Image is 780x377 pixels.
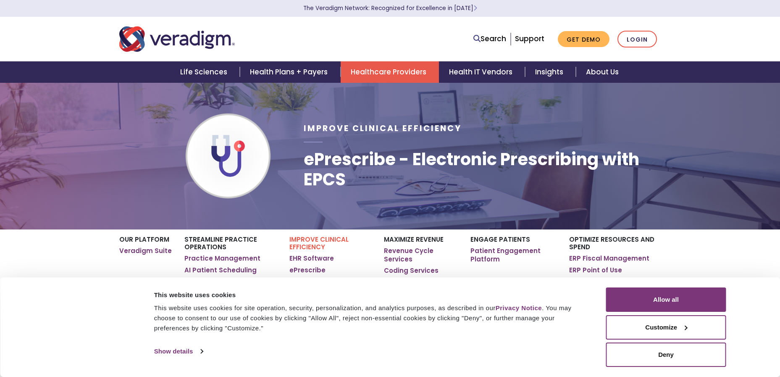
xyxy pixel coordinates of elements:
img: Veradigm logo [119,25,235,53]
button: Allow all [606,287,726,312]
a: Health Plans + Payers [240,61,340,83]
span: Learn More [473,4,477,12]
a: Coding Services [384,266,439,275]
a: Search [473,33,506,45]
div: This website uses cookies [154,290,587,300]
a: ePrescribe [289,266,326,274]
a: Veradigm Suite [119,247,172,255]
a: Privacy Notice [496,304,542,311]
div: This website uses cookies for site operation, security, personalization, and analytics purposes, ... [154,303,587,333]
a: Login [617,31,657,48]
a: ERP Point of Use [569,266,622,274]
button: Deny [606,343,726,367]
a: Life Sciences [170,61,240,83]
a: Health IT Vendors [439,61,525,83]
a: Practice Management [184,254,260,263]
a: ERP Fiscal Management [569,254,649,263]
a: Show details [154,345,203,358]
a: About Us [576,61,629,83]
a: EHR Software [289,254,334,263]
a: Healthcare Providers [341,61,439,83]
a: The Veradigm Network: Recognized for Excellence in [DATE]Learn More [303,4,477,12]
h1: ePrescribe - Electronic Prescribing with EPCS [304,149,661,190]
a: Support [515,34,544,44]
a: AI Patient Scheduling [184,266,257,274]
a: Revenue Cycle Services [384,247,457,263]
a: Get Demo [558,31,609,47]
a: Insights [525,61,576,83]
span: Improve Clinical Efficiency [304,123,462,134]
button: Customize [606,315,726,340]
a: Patient Engagement Platform [470,247,557,263]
